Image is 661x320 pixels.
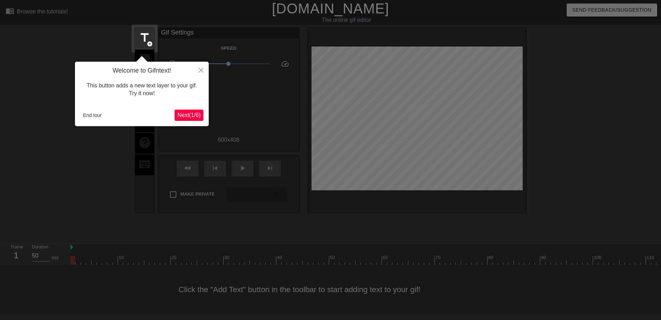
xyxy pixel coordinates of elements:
h4: Welcome to Gifntext! [80,67,203,75]
span: Next ( 1 / 6 ) [177,112,201,118]
button: Next [175,110,203,121]
div: This button adds a new text layer to your gif. Try it now! [80,75,203,105]
button: End tour [80,110,105,121]
button: Close [193,62,209,78]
